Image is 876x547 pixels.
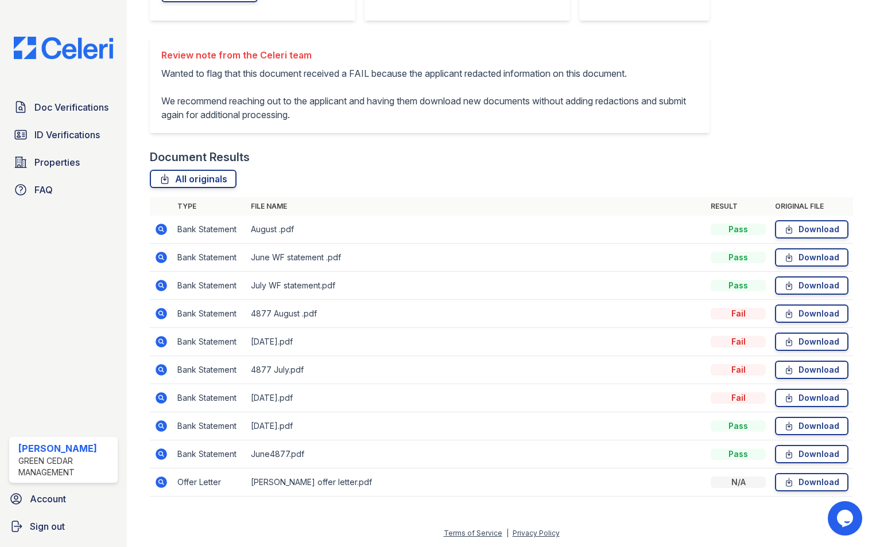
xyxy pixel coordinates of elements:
td: Bank Statement [173,412,246,440]
td: Bank Statement [173,328,246,356]
a: Download [775,220,848,239]
div: Pass [711,224,766,235]
a: Privacy Policy [513,529,560,537]
td: June4877.pdf [246,440,706,468]
p: Wanted to flag that this document received a FAIL because the applicant redacted information on t... [161,67,698,122]
a: Download [775,361,848,379]
td: Bank Statement [173,244,246,272]
a: Download [775,276,848,295]
a: All originals [150,170,237,188]
div: Pass [711,252,766,263]
td: [DATE].pdf [246,328,706,356]
a: Sign out [5,515,122,538]
td: Bank Statement [173,356,246,384]
div: Fail [711,364,766,376]
div: Fail [711,336,766,347]
span: Doc Verifications [34,100,108,114]
a: Download [775,445,848,463]
div: Pass [711,448,766,460]
th: Type [173,197,246,216]
a: FAQ [9,178,118,201]
img: CE_Logo_Blue-a8612792a0a2168367f1c8372b55b34899dd931a85d93a1a3d3e32e68fde9ad4.png [5,37,122,59]
div: Pass [711,420,766,432]
a: Properties [9,151,118,174]
th: Original file [770,197,853,216]
a: Download [775,417,848,435]
td: Bank Statement [173,272,246,300]
td: [DATE].pdf [246,412,706,440]
div: Green Cedar Management [18,455,113,478]
td: 4877 August .pdf [246,300,706,328]
div: | [506,529,509,537]
a: Doc Verifications [9,96,118,119]
a: Download [775,333,848,351]
iframe: chat widget [828,501,865,536]
td: Bank Statement [173,216,246,244]
div: N/A [711,476,766,488]
td: Offer Letter [173,468,246,497]
a: Download [775,473,848,491]
th: Result [706,197,770,216]
div: [PERSON_NAME] [18,441,113,455]
td: July WF statement.pdf [246,272,706,300]
span: Account [30,492,66,506]
div: Fail [711,308,766,319]
td: August .pdf [246,216,706,244]
td: Bank Statement [173,300,246,328]
span: ID Verifications [34,128,100,142]
div: Fail [711,392,766,404]
td: Bank Statement [173,384,246,412]
a: ID Verifications [9,123,118,146]
td: [PERSON_NAME] offer letter.pdf [246,468,706,497]
a: Download [775,304,848,323]
a: Download [775,389,848,407]
td: June WF statement .pdf [246,244,706,272]
a: Account [5,487,122,510]
td: 4877 July.pdf [246,356,706,384]
a: Download [775,248,848,267]
span: Properties [34,155,80,169]
td: [DATE].pdf [246,384,706,412]
th: File name [246,197,706,216]
div: Review note from the Celeri team [161,48,698,62]
span: FAQ [34,183,53,197]
td: Bank Statement [173,440,246,468]
a: Terms of Service [444,529,502,537]
div: Pass [711,280,766,291]
div: Document Results [150,149,250,165]
span: Sign out [30,519,65,533]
